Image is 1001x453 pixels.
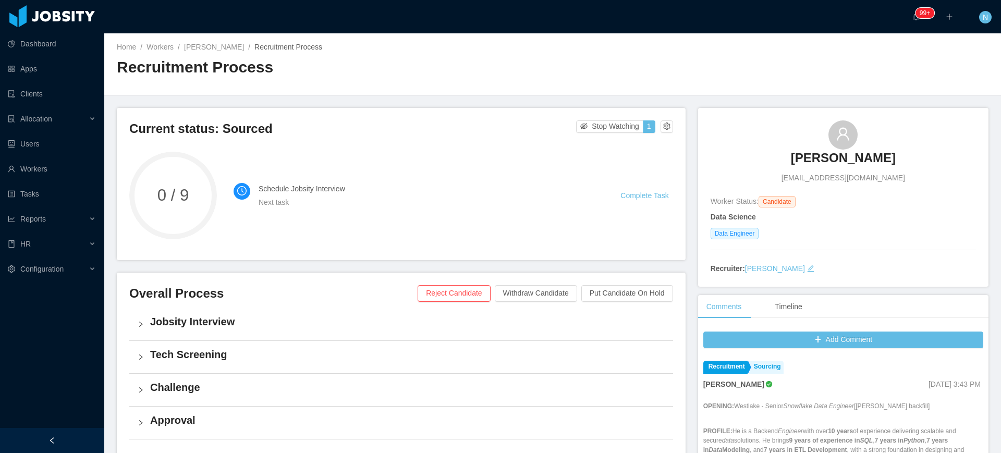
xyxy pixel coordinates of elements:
div: Comments [698,295,750,319]
i: icon: plus [946,13,953,20]
button: Withdraw Candidate [495,285,577,302]
em: Engineer [829,402,854,410]
i: icon: bell [912,13,920,20]
strong: PROFILE: [703,427,733,435]
div: icon: rightTech Screening [129,341,673,373]
a: [PERSON_NAME] [184,43,244,51]
i: icon: right [138,354,144,360]
div: Timeline [766,295,810,319]
h4: Approval [150,413,665,427]
span: / [178,43,180,51]
span: 0 / 9 [129,187,217,203]
strong: Recruiter: [711,264,745,273]
i: icon: user [836,127,850,141]
div: Next task [259,197,595,208]
span: Recruitment Process [254,43,322,51]
em: Snowflake [783,402,812,410]
h2: Recruitment Process [117,57,553,78]
button: icon: setting [661,120,673,133]
a: Complete Task [620,191,668,200]
a: Recruitment [703,361,748,374]
span: Allocation [20,115,52,123]
h3: Overall Process [129,285,418,302]
strong: OPENING: [703,402,734,410]
a: Home [117,43,136,51]
span: HR [20,240,31,248]
i: icon: edit [807,265,814,272]
i: icon: book [8,240,15,248]
button: icon: eye-invisibleStop Watching [576,120,643,133]
h3: Current status: Sourced [129,120,576,137]
i: icon: solution [8,115,15,123]
a: icon: appstoreApps [8,58,96,79]
span: [EMAIL_ADDRESS][DOMAIN_NAME] [782,173,905,183]
div: icon: rightApproval [129,407,673,439]
i: icon: right [138,321,144,327]
i: icon: right [138,387,144,393]
a: icon: pie-chartDashboard [8,33,96,54]
h4: Tech Screening [150,347,665,362]
span: Candidate [759,196,796,207]
span: / [248,43,250,51]
i: icon: line-chart [8,215,15,223]
span: Data Engineer [711,228,759,239]
a: icon: robotUsers [8,133,96,154]
sup: 1667 [915,8,934,18]
p: Westlake - Senior [[PERSON_NAME] backfill] [703,401,983,411]
em: Data [814,402,827,410]
a: icon: userWorkers [8,158,96,179]
em: Python [904,437,925,444]
h4: Jobsity Interview [150,314,665,329]
span: / [140,43,142,51]
strong: 10 years [828,427,853,435]
i: icon: clock-circle [237,186,247,195]
span: Configuration [20,265,64,273]
strong: 9 years of experience in [789,437,860,444]
button: Reject Candidate [418,285,490,302]
a: icon: auditClients [8,83,96,104]
strong: Data Science [711,213,756,221]
a: icon: profileTasks [8,183,96,204]
i: icon: right [138,420,144,426]
span: [DATE] 3:43 PM [929,380,981,388]
span: Worker Status: [711,197,759,205]
strong: 7 years in [875,437,904,444]
h4: Schedule Jobsity Interview [259,183,595,194]
i: icon: setting [8,265,15,273]
em: data [722,437,734,444]
div: icon: rightJobsity Interview [129,308,673,340]
a: [PERSON_NAME] [791,150,896,173]
button: icon: plusAdd Comment [703,332,983,348]
h3: [PERSON_NAME] [791,150,896,166]
a: Sourcing [749,361,784,374]
a: Workers [147,43,174,51]
em: SQL [860,437,873,444]
strong: [PERSON_NAME] [703,380,764,388]
span: N [983,11,988,23]
span: Reports [20,215,46,223]
a: [PERSON_NAME] [745,264,805,273]
button: Put Candidate On Hold [581,285,673,302]
button: 1 [643,120,655,133]
em: Engineer [778,427,803,435]
h4: Challenge [150,380,665,395]
div: icon: rightChallenge [129,374,673,406]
